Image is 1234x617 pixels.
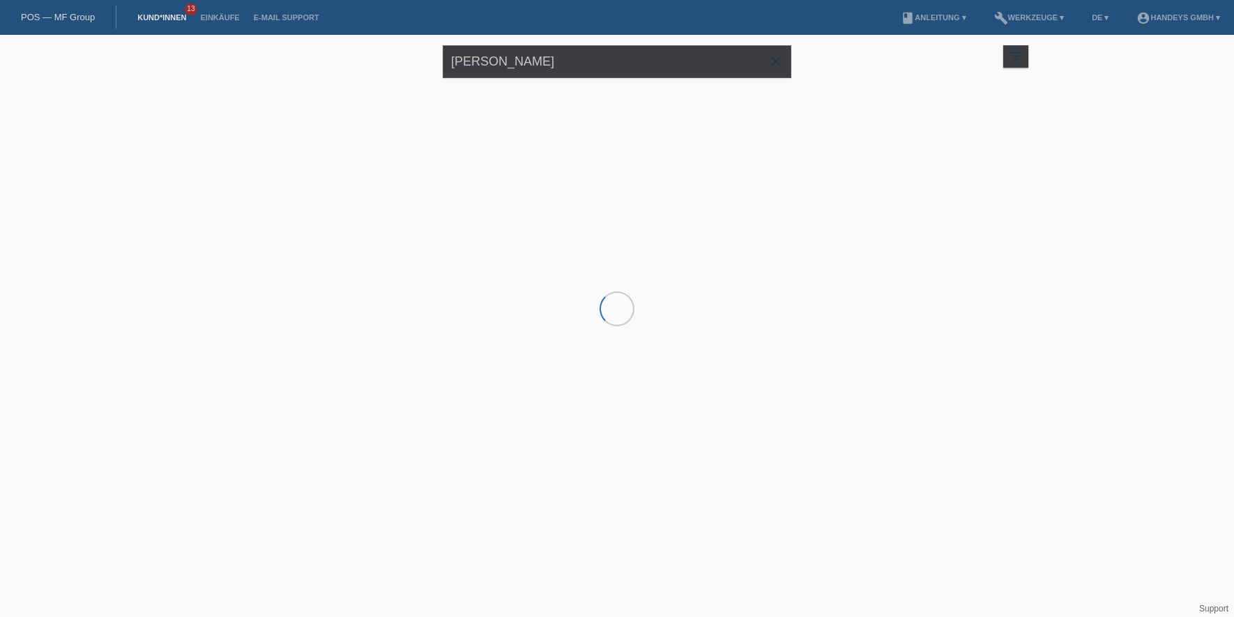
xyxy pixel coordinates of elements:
[894,13,973,22] a: bookAnleitung ▾
[247,13,326,22] a: E-Mail Support
[443,45,791,78] input: Suche...
[994,11,1008,25] i: build
[768,53,784,70] i: close
[193,13,246,22] a: Einkäufe
[185,3,197,15] span: 13
[1008,48,1023,63] i: filter_list
[21,12,95,22] a: POS — MF Group
[1129,13,1227,22] a: account_circleHandeys GmbH ▾
[130,13,193,22] a: Kund*innen
[901,11,915,25] i: book
[1136,11,1150,25] i: account_circle
[987,13,1072,22] a: buildWerkzeuge ▾
[1199,604,1228,614] a: Support
[1085,13,1115,22] a: DE ▾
